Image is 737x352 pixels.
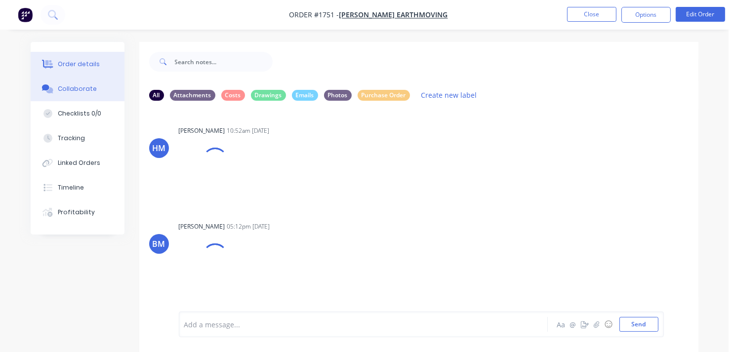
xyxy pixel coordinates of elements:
[153,238,165,250] div: BM
[358,90,410,101] div: Purchase Order
[619,317,658,332] button: Send
[555,318,567,330] button: Aa
[227,222,270,231] div: 05:12pm [DATE]
[31,52,124,77] button: Order details
[31,200,124,225] button: Profitability
[58,134,85,143] div: Tracking
[58,109,101,118] div: Checklists 0/0
[603,318,614,330] button: ☺
[676,7,725,22] button: Edit Order
[289,10,339,20] span: Order #1751 -
[292,90,318,101] div: Emails
[251,90,286,101] div: Drawings
[58,158,100,167] div: Linked Orders
[31,175,124,200] button: Timeline
[179,222,225,231] div: [PERSON_NAME]
[58,84,97,93] div: Collaborate
[149,90,164,101] div: All
[221,90,245,101] div: Costs
[58,60,100,69] div: Order details
[31,151,124,175] button: Linked Orders
[339,10,448,20] a: [PERSON_NAME] Earthmoving
[324,90,352,101] div: Photos
[152,142,165,154] div: HM
[227,126,270,135] div: 10:52am [DATE]
[31,126,124,151] button: Tracking
[567,318,579,330] button: @
[175,52,273,72] input: Search notes...
[31,101,124,126] button: Checklists 0/0
[416,88,482,102] button: Create new label
[18,7,33,22] img: Factory
[58,208,95,217] div: Profitability
[567,7,616,22] button: Close
[621,7,671,23] button: Options
[170,90,215,101] div: Attachments
[179,126,225,135] div: [PERSON_NAME]
[31,77,124,101] button: Collaborate
[58,183,84,192] div: Timeline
